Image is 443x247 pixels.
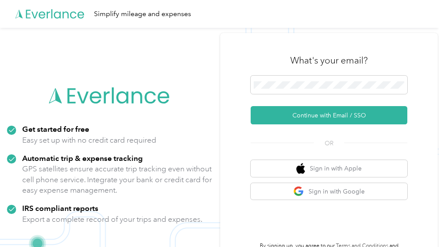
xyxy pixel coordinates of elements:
[22,124,89,134] strong: Get started for free
[22,204,98,213] strong: IRS compliant reports
[22,214,202,225] p: Export a complete record of your trips and expenses.
[94,9,191,20] div: Simplify mileage and expenses
[251,160,407,177] button: apple logoSign in with Apple
[22,164,212,196] p: GPS satellites ensure accurate trip tracking even without cell phone service. Integrate your bank...
[22,135,156,146] p: Easy set up with no credit card required
[296,163,305,174] img: apple logo
[251,106,407,124] button: Continue with Email / SSO
[290,54,368,67] h3: What's your email?
[314,139,344,148] span: OR
[293,186,304,197] img: google logo
[22,154,143,163] strong: Automatic trip & expense tracking
[251,183,407,200] button: google logoSign in with Google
